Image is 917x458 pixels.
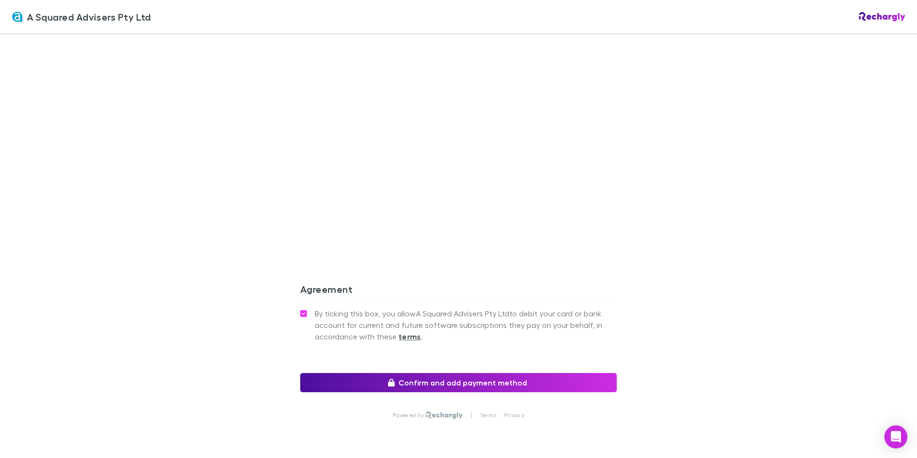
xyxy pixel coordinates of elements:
[859,12,905,22] img: Rechargly Logo
[315,308,617,342] span: By ticking this box, you allow A Squared Advisers Pty Ltd to debit your card or bank account for ...
[300,373,617,392] button: Confirm and add payment method
[300,283,617,299] h3: Agreement
[884,425,907,448] div: Open Intercom Messenger
[480,411,496,419] a: Terms
[426,411,463,419] img: Rechargly Logo
[399,332,421,341] strong: terms
[470,411,472,419] p: |
[393,411,426,419] p: Powered by
[504,411,524,419] a: Privacy
[298,18,619,239] iframe: Secure address input frame
[27,10,151,24] span: A Squared Advisers Pty Ltd
[12,11,23,23] img: A Squared Advisers Pty Ltd's Logo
